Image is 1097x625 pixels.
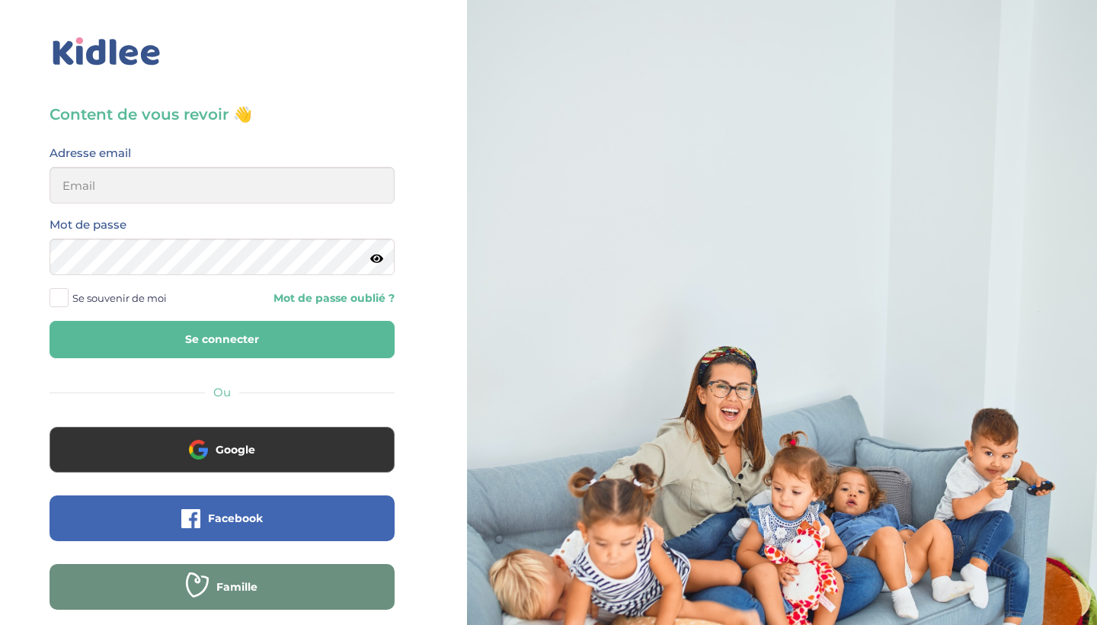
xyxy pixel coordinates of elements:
button: Facebook [50,495,395,541]
input: Email [50,167,395,204]
img: google.png [189,440,208,459]
button: Famille [50,564,395,610]
label: Adresse email [50,143,131,163]
a: Facebook [50,521,395,536]
span: Facebook [208,511,263,526]
h3: Content de vous revoir 👋 [50,104,395,125]
a: Famille [50,590,395,604]
button: Google [50,427,395,473]
label: Mot de passe [50,215,126,235]
button: Se connecter [50,321,395,358]
img: logo_kidlee_bleu [50,34,164,69]
a: Google [50,453,395,467]
img: facebook.png [181,509,200,528]
span: Ou [213,385,231,399]
span: Google [216,442,255,457]
a: Mot de passe oublié ? [233,291,394,306]
span: Se souvenir de moi [72,288,167,308]
span: Famille [216,579,257,595]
